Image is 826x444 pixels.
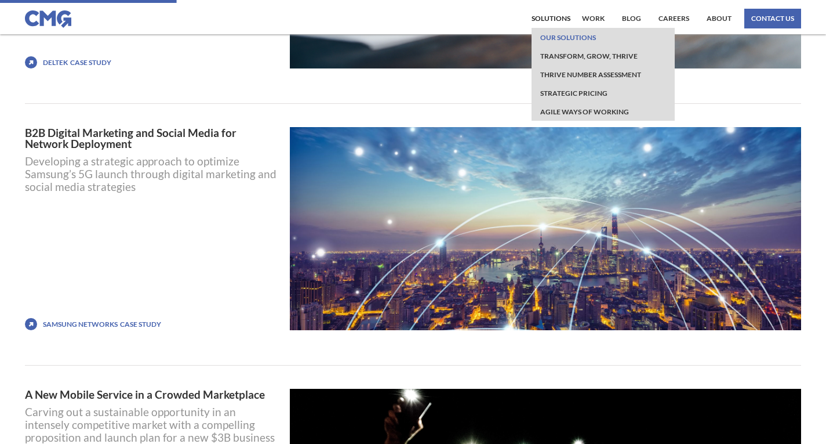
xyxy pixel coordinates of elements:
a: icon with arrow pointing up and to the right.Samsung NetworksCase STUDY [25,318,281,330]
a: Transform, Grow, thrive [537,46,641,65]
nav: Solutions [532,28,674,121]
a: Thrive Number Assessment [537,65,644,84]
a: work [579,9,607,28]
div: contact us [751,15,794,22]
img: CMG logo in blue. [25,10,71,28]
div: Deltek [43,59,68,67]
a: A New Mobile Service in a Crowded Marketplace [25,389,281,400]
a: Blog [619,9,644,28]
div: Samsung Networks [43,320,118,329]
a: Strategic Pricing [537,84,610,102]
a: About [704,9,734,28]
div: Solutions [532,15,570,22]
img: icon with arrow pointing up and to the right. [25,56,37,68]
a: Our Solutions [537,28,599,46]
div: Carving out a sustainable opportunity in an intensely competitive market with a compelling propos... [25,406,281,444]
a: Careers [656,9,692,28]
a: Agile Ways of working [537,102,632,121]
div: Case STUDY [120,319,161,330]
img: icon with arrow pointing up and to the right. [25,318,37,330]
a: icon with arrow pointing up and to the right.DeltekCase STUDY [25,56,281,68]
div: Developing a strategic approach to optimize Samsung’s 5G launch through digital marketing and soc... [25,155,281,193]
div: Case STUDY [70,57,111,68]
a: B2B Digital Marketing and Social Media for Network Deployment [25,127,281,149]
